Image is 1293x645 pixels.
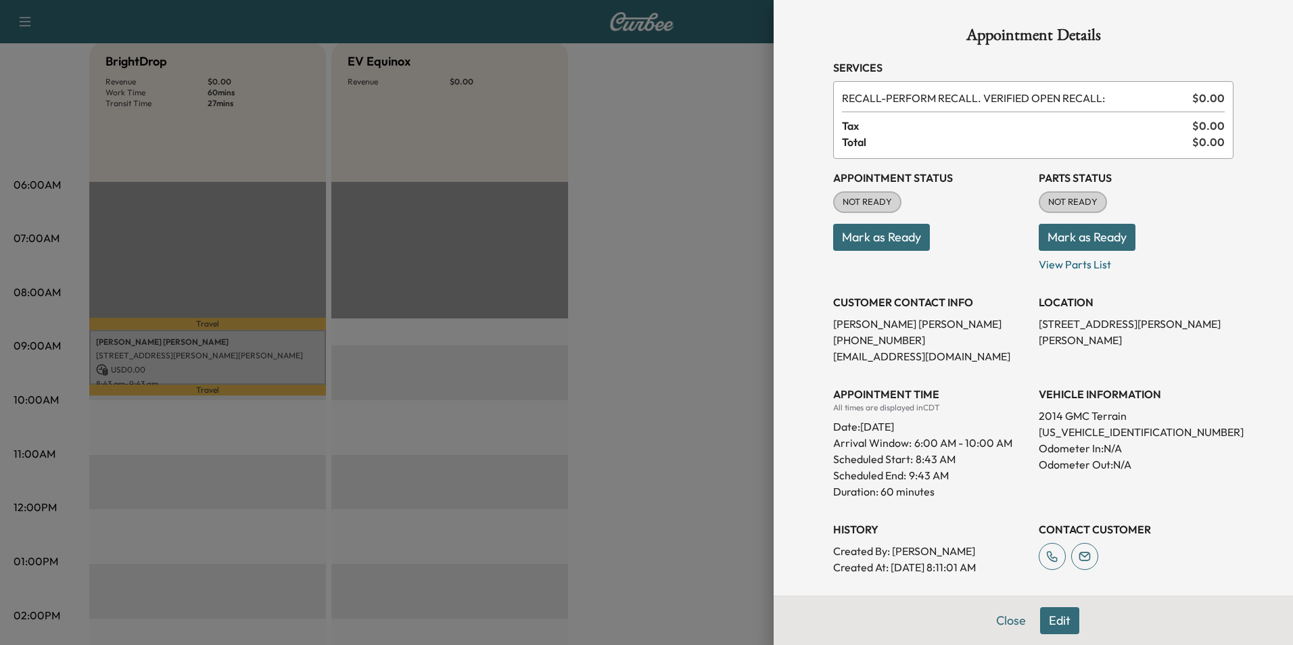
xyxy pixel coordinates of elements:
p: [STREET_ADDRESS][PERSON_NAME][PERSON_NAME] [1039,316,1233,348]
span: Total [842,134,1192,150]
p: Scheduled End: [833,467,906,483]
button: Mark as Ready [833,224,930,251]
span: NOT READY [1040,195,1106,209]
p: Created At : [DATE] 8:11:01 AM [833,559,1028,575]
span: NOT READY [834,195,900,209]
button: Mark as Ready [1039,224,1135,251]
p: [US_VEHICLE_IDENTIFICATION_NUMBER] [1039,424,1233,440]
h3: APPOINTMENT TIME [833,386,1028,402]
div: All times are displayed in CDT [833,402,1028,413]
span: $ 0.00 [1192,118,1225,134]
span: PERFORM RECALL. VERIFIED OPEN RECALL: [842,90,1187,106]
h3: VEHICLE INFORMATION [1039,386,1233,402]
p: Created By : [PERSON_NAME] [833,543,1028,559]
span: 6:00 AM - 10:00 AM [914,435,1012,451]
h3: Services [833,59,1233,76]
h3: Parts Status [1039,170,1233,186]
h3: History [833,521,1028,537]
h3: CONTACT CUSTOMER [1039,521,1233,537]
p: Scheduled Start: [833,451,913,467]
span: $ 0.00 [1192,90,1225,106]
h1: Appointment Details [833,27,1233,49]
p: View Parts List [1039,251,1233,272]
p: [PHONE_NUMBER] [833,332,1028,348]
div: Date: [DATE] [833,413,1028,435]
button: Close [987,607,1035,634]
p: 9:43 AM [909,467,949,483]
p: [EMAIL_ADDRESS][DOMAIN_NAME] [833,348,1028,364]
p: [PERSON_NAME] [PERSON_NAME] [833,316,1028,332]
h3: Appointment Status [833,170,1028,186]
p: 2014 GMC Terrain [1039,408,1233,424]
button: Edit [1040,607,1079,634]
p: 8:43 AM [916,451,956,467]
h3: CUSTOMER CONTACT INFO [833,294,1028,310]
p: Odometer Out: N/A [1039,456,1233,473]
span: $ 0.00 [1192,134,1225,150]
p: Odometer In: N/A [1039,440,1233,456]
p: Arrival Window: [833,435,1028,451]
p: Duration: 60 minutes [833,483,1028,500]
h3: LOCATION [1039,294,1233,310]
span: Tax [842,118,1192,134]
